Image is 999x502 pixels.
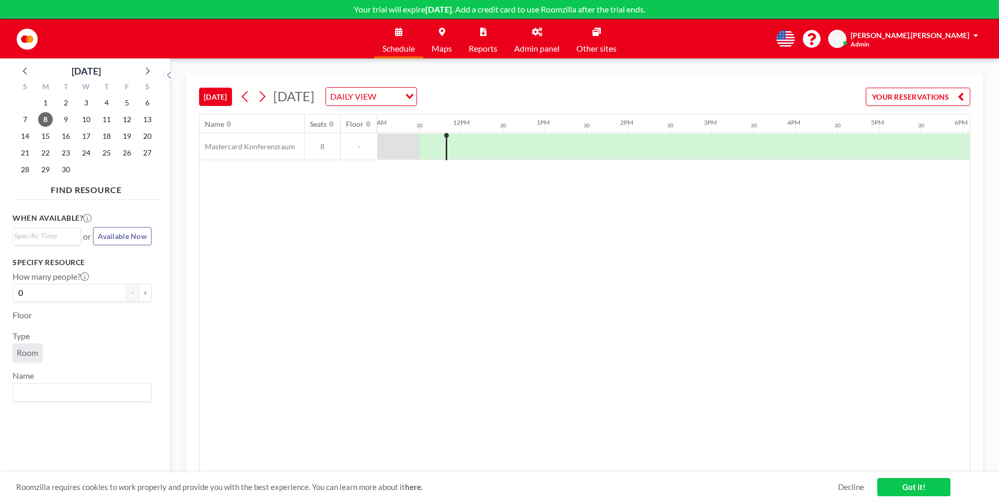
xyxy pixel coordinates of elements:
[140,146,155,160] span: Saturday, September 27, 2025
[16,482,838,492] span: Roomzilla requires cookies to work properly and provide you with the best experience. You can lea...
[369,118,387,126] div: 11AM
[13,384,151,401] div: Search for option
[79,95,94,110] span: Wednesday, September 3, 2025
[13,310,32,320] label: Floor
[500,122,506,129] div: 30
[126,284,139,302] button: -
[99,95,114,110] span: Thursday, September 4, 2025
[506,19,568,58] a: Admin panel
[834,122,841,129] div: 30
[17,29,38,50] img: organization-logo
[139,284,152,302] button: +
[18,112,32,127] span: Sunday, September 7, 2025
[137,81,157,94] div: S
[59,112,73,127] span: Tuesday, September 9, 2025
[199,88,232,106] button: [DATE]
[200,142,295,151] span: Mastercard Konferenzraum
[13,331,30,341] label: Type
[667,122,673,129] div: 30
[273,88,315,104] span: [DATE]
[305,142,340,151] span: 8
[38,112,53,127] span: Monday, September 8, 2025
[18,146,32,160] span: Sunday, September 21, 2025
[328,90,378,103] span: DAILY VIEW
[620,118,633,126] div: 2PM
[140,129,155,144] span: Saturday, September 20, 2025
[205,119,224,129] div: Name
[96,81,117,94] div: T
[341,142,377,151] span: -
[955,118,968,126] div: 6PM
[326,88,416,105] div: Search for option
[423,19,460,58] a: Maps
[79,129,94,144] span: Wednesday, September 17, 2025
[787,118,800,126] div: 4PM
[432,44,452,53] span: Maps
[537,118,550,126] div: 1PM
[918,122,924,129] div: 30
[416,122,423,129] div: 30
[120,146,134,160] span: Friday, September 26, 2025
[120,112,134,127] span: Friday, September 12, 2025
[38,95,53,110] span: Monday, September 1, 2025
[17,348,38,358] span: Room
[866,88,970,106] button: YOUR RESERVATIONS
[76,81,97,94] div: W
[13,181,160,195] h4: FIND RESOURCE
[140,95,155,110] span: Saturday, September 6, 2025
[576,44,617,53] span: Other sites
[514,44,560,53] span: Admin panel
[851,40,869,48] span: Admin
[13,271,89,282] label: How many people?
[835,34,840,44] span: D
[99,146,114,160] span: Thursday, September 25, 2025
[38,146,53,160] span: Monday, September 22, 2025
[382,44,415,53] span: Schedule
[59,95,73,110] span: Tuesday, September 2, 2025
[346,119,364,129] div: Floor
[460,19,506,58] a: Reports
[425,4,452,14] b: [DATE]
[59,162,73,177] span: Tuesday, September 30, 2025
[117,81,137,94] div: F
[140,112,155,127] span: Saturday, September 13, 2025
[72,64,101,78] div: [DATE]
[38,129,53,144] span: Monday, September 15, 2025
[13,370,34,381] label: Name
[871,118,884,126] div: 5PM
[405,482,423,492] a: here.
[877,478,950,496] a: Got it!
[13,228,80,244] div: Search for option
[838,482,864,492] a: Decline
[59,129,73,144] span: Tuesday, September 16, 2025
[99,129,114,144] span: Thursday, September 18, 2025
[98,232,147,241] span: Available Now
[704,118,717,126] div: 3PM
[18,162,32,177] span: Sunday, September 28, 2025
[751,122,757,129] div: 30
[56,81,76,94] div: T
[79,146,94,160] span: Wednesday, September 24, 2025
[851,31,969,40] span: [PERSON_NAME].[PERSON_NAME]
[13,258,152,267] h3: Specify resource
[93,227,152,245] button: Available Now
[568,19,625,58] a: Other sites
[36,81,56,94] div: M
[120,129,134,144] span: Friday, September 19, 2025
[584,122,590,129] div: 30
[453,118,470,126] div: 12PM
[14,386,145,399] input: Search for option
[79,112,94,127] span: Wednesday, September 10, 2025
[83,231,91,242] span: or
[379,90,399,103] input: Search for option
[469,44,497,53] span: Reports
[310,119,327,129] div: Seats
[14,230,75,242] input: Search for option
[120,95,134,110] span: Friday, September 5, 2025
[59,146,73,160] span: Tuesday, September 23, 2025
[374,19,423,58] a: Schedule
[38,162,53,177] span: Monday, September 29, 2025
[99,112,114,127] span: Thursday, September 11, 2025
[15,81,36,94] div: S
[18,129,32,144] span: Sunday, September 14, 2025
